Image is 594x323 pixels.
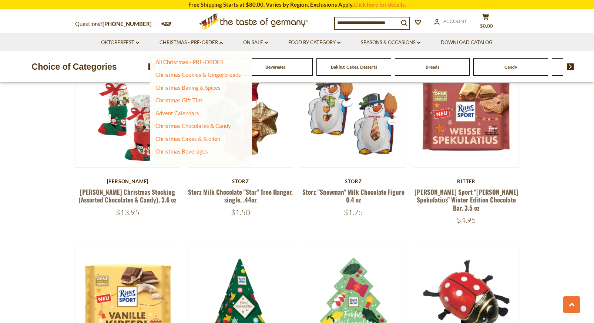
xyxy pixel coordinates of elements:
[243,39,268,47] a: On Sale
[288,39,340,47] a: Food By Category
[441,39,493,47] a: Download Catalog
[302,187,405,204] a: Storz "Snowman" Milk Chocolate Figure 0.4 oz
[475,13,497,32] button: $0.00
[75,19,157,29] p: Questions?
[155,59,224,65] a: All Christmas - PRE-ORDER
[155,110,199,116] a: Advent Calendars
[78,187,177,204] a: [PERSON_NAME] Christmas Stocking (Assorted Chocolates & Candy), 3.6 oz
[160,39,223,47] a: Christmas - PRE-ORDER
[414,62,519,167] img: Ritter Sport "Weiss Spekulatius" Winter Edition Chocolate Bar, 3.5 oz
[155,97,203,103] a: Christmas Gift Tins
[414,178,519,184] div: Ritter
[75,62,180,167] img: Windel Christmas Stocking (Assorted Chocolates & Candy), 3.6 oz
[504,64,517,70] a: Candy
[567,63,574,70] img: next arrow
[344,208,363,217] span: $1.75
[103,20,152,27] a: [PHONE_NUMBER]
[148,63,155,70] img: previous arrow
[301,62,406,167] img: Storz "Snowman" Milk Chocolate Figure 0.4 oz
[301,178,406,184] div: Storz
[265,64,285,70] a: Beverages
[434,17,467,26] a: Account
[75,178,181,184] div: [PERSON_NAME]
[361,39,420,47] a: Seasons & Occasions
[155,71,241,78] a: Christmas Cookies & Gingerbreads
[155,84,221,91] a: Christmas Baking & Spices
[101,39,139,47] a: Oktoberfest
[116,208,140,217] span: $13.95
[155,122,231,129] a: Christmas Chocolates & Candy
[155,135,220,142] a: Christmas Cakes & Stollen
[231,208,250,217] span: $1.50
[353,1,406,8] a: Click here for details.
[457,215,476,225] span: $4.95
[188,187,293,204] a: Storz Milk Chocolate "Star" Tree Hanger, single, .44oz
[188,178,293,184] div: Storz
[426,64,439,70] a: Breads
[415,187,519,212] a: [PERSON_NAME] Sport "[PERSON_NAME] Spekulatius" Winter Edition Chocolate Bar, 3.5 oz
[443,18,467,24] span: Account
[331,64,377,70] a: Baking, Cakes, Desserts
[480,23,493,29] span: $0.00
[155,148,208,155] a: Christmas Beverages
